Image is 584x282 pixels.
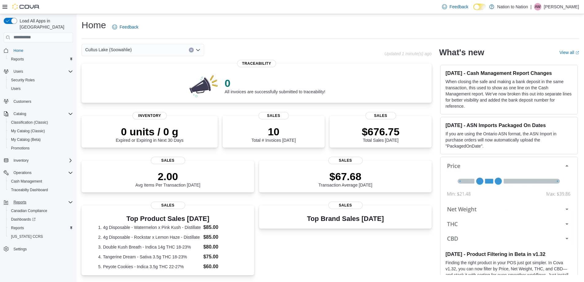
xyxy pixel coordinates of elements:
span: Catalog [13,111,26,116]
span: Dashboards [9,216,73,223]
span: Sales [151,157,185,164]
span: Classification (Classic) [11,120,48,125]
p: 0 units / 0 g [116,126,184,138]
h3: [DATE] - Cash Management Report Changes [445,70,573,76]
span: Security Roles [11,78,35,83]
span: Cultus Lake (Soowahlie) [85,46,132,53]
button: [US_STATE] CCRS [6,232,75,241]
p: [PERSON_NAME] [544,3,579,10]
span: Canadian Compliance [9,207,73,214]
span: Reports [9,224,73,232]
button: Operations [11,169,34,176]
dd: $85.00 [203,234,238,241]
a: Feedback [110,21,141,33]
button: Customers [1,97,75,106]
a: Feedback [440,1,471,13]
p: $67.68 [319,170,372,183]
dd: $60.00 [203,263,238,270]
a: My Catalog (Beta) [9,136,43,143]
svg: External link [575,51,579,55]
p: $676.75 [362,126,399,138]
span: Operations [13,170,32,175]
span: Inventory [11,157,73,164]
button: Clear input [189,48,194,52]
span: Traceabilty Dashboard [9,186,73,194]
button: Inventory [11,157,31,164]
span: Reports [11,57,24,62]
a: View allExternal link [559,50,579,55]
dt: 1. 4g Disposable - Watermelon x Pink Kush - Distillate [98,224,201,230]
button: Security Roles [6,76,75,84]
p: | [530,3,532,10]
a: Security Roles [9,76,37,84]
button: Reports [11,199,29,206]
button: Reports [6,224,75,232]
a: Canadian Compliance [9,207,50,214]
div: Avg Items Per Transaction [DATE] [136,170,200,187]
p: If you are using the Ontario ASN format, the ASN Import in purchase orders will now automatically... [445,131,573,149]
h3: [DATE] - Product Filtering in Beta in v1.32 [445,251,573,257]
span: Traceabilty Dashboard [11,187,48,192]
span: Sales [258,112,289,119]
span: Canadian Compliance [11,208,47,213]
span: Promotions [11,146,30,151]
button: Promotions [6,144,75,153]
span: Classification (Classic) [9,119,73,126]
a: Dashboards [9,216,38,223]
span: Sales [151,202,185,209]
p: 0 [225,77,325,89]
span: Inventory [13,158,29,163]
dd: $80.00 [203,243,238,251]
span: Reports [9,56,73,63]
button: Reports [6,55,75,64]
button: Cash Management [6,177,75,186]
span: My Catalog (Classic) [9,127,73,135]
span: AW [535,3,540,10]
button: Traceabilty Dashboard [6,186,75,194]
nav: Complex example [4,44,73,269]
button: Settings [1,245,75,253]
button: Users [11,68,25,75]
span: Promotions [9,145,73,152]
div: Total Sales [DATE] [362,126,399,143]
dt: 2. 4g Disposable - Rockstar x Lemon Haze - Distillate [98,234,201,240]
button: Users [1,67,75,76]
span: My Catalog (Beta) [11,137,41,142]
dd: $85.00 [203,224,238,231]
span: Cash Management [9,178,73,185]
h3: Top Brand Sales [DATE] [307,215,384,222]
a: Cash Management [9,178,44,185]
a: Promotions [9,145,32,152]
p: 10 [251,126,296,138]
span: Sales [328,157,363,164]
span: [US_STATE] CCRS [11,234,43,239]
span: Inventory [132,112,167,119]
span: Users [11,86,21,91]
span: Users [9,85,73,92]
a: My Catalog (Classic) [9,127,48,135]
div: Total # Invoices [DATE] [251,126,296,143]
div: Expired or Expiring in Next 30 Days [116,126,184,143]
span: My Catalog (Classic) [11,129,45,133]
a: Settings [11,245,29,253]
a: Classification (Classic) [9,119,51,126]
button: Catalog [1,110,75,118]
span: Catalog [11,110,73,118]
span: Security Roles [9,76,73,84]
input: Dark Mode [473,4,486,10]
span: Traceability [237,60,276,67]
button: Home [1,46,75,55]
span: Settings [11,245,73,253]
span: Cash Management [11,179,42,184]
button: My Catalog (Classic) [6,127,75,135]
span: Home [13,48,23,53]
a: Customers [11,98,34,105]
button: My Catalog (Beta) [6,135,75,144]
span: Load All Apps in [GEOGRAPHIC_DATA] [17,18,73,30]
span: Settings [13,247,27,252]
dt: 4. Tangerine Dream - Sativa 3.5g THC 18-23% [98,254,201,260]
a: Reports [9,224,26,232]
h1: Home [82,19,106,31]
span: Sales [328,202,363,209]
span: Dashboards [11,217,36,222]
